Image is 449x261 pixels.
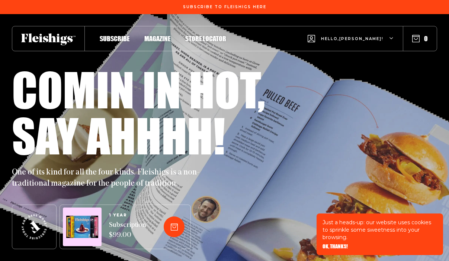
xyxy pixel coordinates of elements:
a: Subscribe To Fleishigs Here [182,5,268,9]
a: Store locator [185,33,226,43]
h1: Comin in hot, [12,66,265,112]
button: 0 [412,35,428,43]
button: Hello,[PERSON_NAME]! [308,24,394,53]
span: Magazine [144,35,170,43]
span: Store locator [185,35,226,43]
span: Hello, [PERSON_NAME] ! [321,36,384,53]
button: OK, THANKS! [323,244,348,249]
a: Subscribe [100,33,129,43]
a: Magazine [144,33,170,43]
span: Subscription $99.00 [109,221,146,241]
img: Magazines image [66,216,98,238]
h1: Say ahhhh! [12,112,225,158]
span: Subscribe To Fleishigs Here [183,5,266,9]
span: 1 YEAR [109,213,146,218]
span: Subscribe [100,35,129,43]
p: One of its kind for all the four kinds. Fleishigs is a non-traditional magazine for the people of... [12,167,205,189]
p: Just a heads-up: our website uses cookies to sprinkle some sweetness into your browsing. [323,219,437,241]
a: 1 YEARSubscription $99.00 [109,213,146,241]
